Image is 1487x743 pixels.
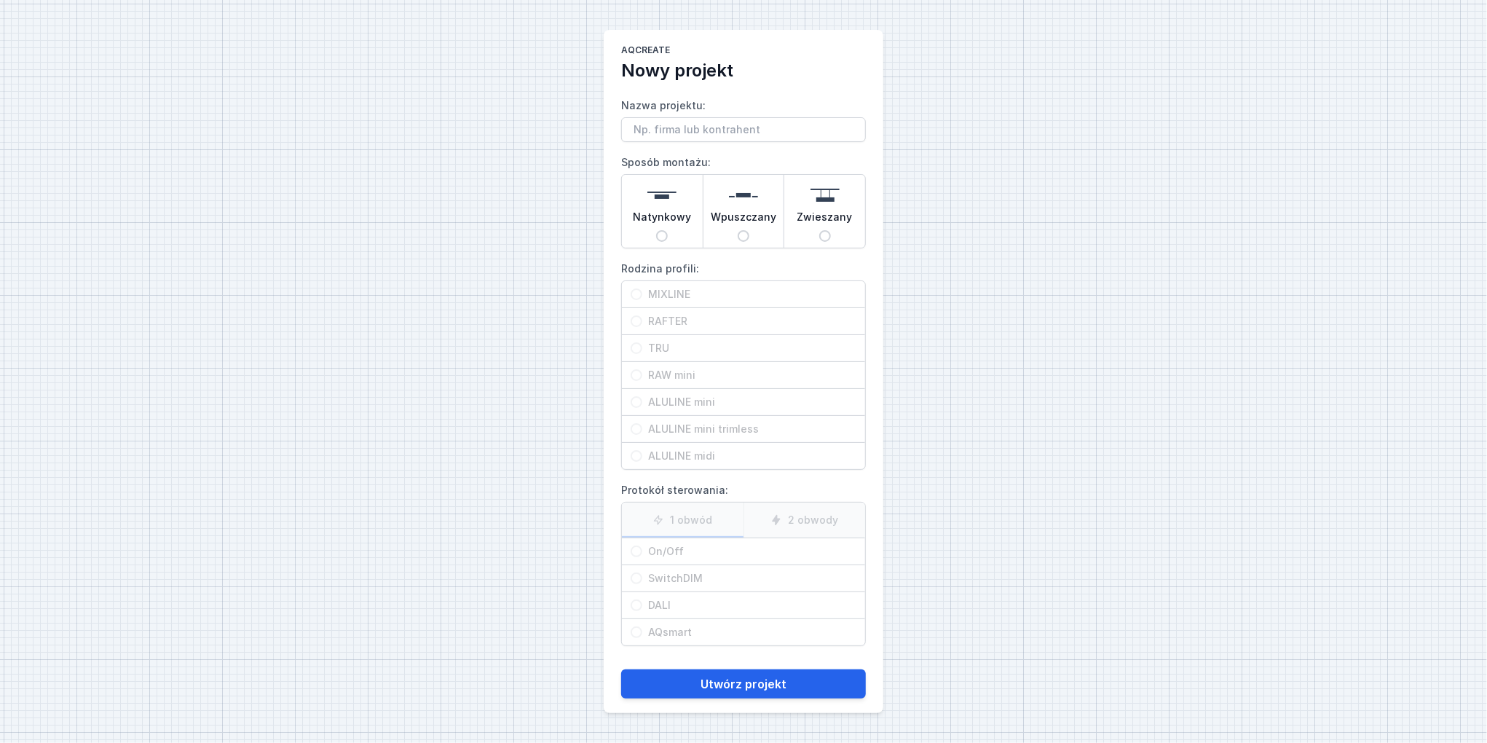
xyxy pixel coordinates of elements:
[810,181,840,210] img: suspended.svg
[621,94,866,142] label: Nazwa projektu:
[647,181,677,210] img: surface.svg
[633,210,691,230] span: Natynkowy
[621,257,866,470] label: Rodzina profili:
[621,479,866,646] label: Protokół sterowania:
[711,210,776,230] span: Wpuszczany
[729,181,758,210] img: recessed.svg
[621,151,866,248] label: Sposób montażu:
[738,230,749,242] input: Wpuszczany
[819,230,831,242] input: Zwieszany
[656,230,668,242] input: Natynkowy
[621,59,866,82] h2: Nowy projekt
[621,669,866,699] button: Utwórz projekt
[621,117,866,142] input: Nazwa projektu:
[797,210,853,230] span: Zwieszany
[621,44,866,59] h1: AQcreate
